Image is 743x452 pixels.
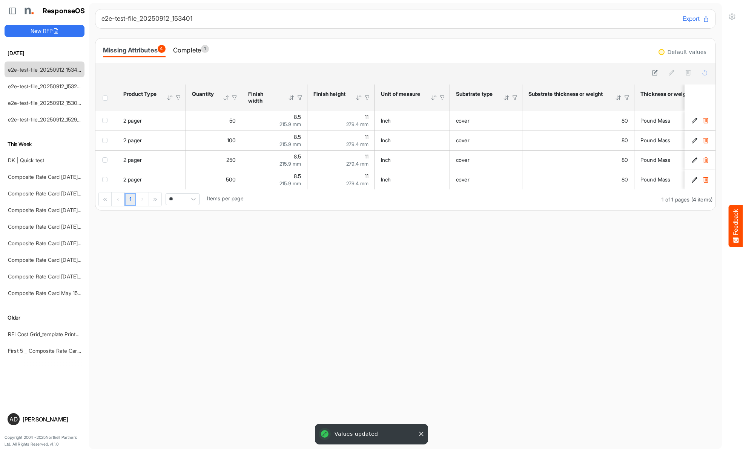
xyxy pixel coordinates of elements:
a: DK | Quick test [8,157,44,163]
span: cover [456,137,470,143]
div: Filter Icon [623,94,630,101]
span: 50 [229,117,236,124]
div: Values updated [316,425,427,443]
img: Northell [21,3,36,18]
td: Inch is template cell Column Header httpsnorthellcomontologiesmapping-rulesmeasurementhasunitofme... [375,150,450,170]
td: 70c04a10-87d7-4287-a639-b22f28077369 is template cell Column Header [685,111,717,131]
h6: This Week [5,140,84,148]
a: Composite Rate Card [DATE] mapping test_deleted [8,240,131,246]
p: Copyright 2004 - 2025 Northell Partners Ltd. All Rights Reserved. v 1.1.0 [5,434,84,447]
div: Product Type [123,91,157,97]
span: 11 [365,153,368,160]
button: Edit [691,176,698,183]
a: e2e-test-file_20250912_153401 [8,66,83,73]
button: New RFP [5,25,84,37]
a: e2e-test-file_20250912_152903 [8,116,84,123]
span: Inch [381,137,391,143]
td: Inch is template cell Column Header httpsnorthellcomontologiesmapping-rulesmeasurementhasunitofme... [375,111,450,131]
span: 100 [227,137,236,143]
button: Delete [702,176,709,183]
span: 500 [226,176,236,183]
span: 11 [365,134,368,140]
div: Finish height [313,91,346,97]
div: Thickness or weight unit [640,91,703,97]
div: Go to next page [136,192,149,206]
h6: e2e-test-file_20250912_153401 [101,15,677,22]
td: checkbox [95,150,117,170]
div: Missing Attributes [103,45,166,55]
span: 2 pager [123,117,142,124]
td: 11 is template cell Column Header httpsnorthellcomontologiesmapping-rulesmeasurementhasfinishsize... [307,111,375,131]
div: Filter Icon [364,94,371,101]
div: Filter Icon [511,94,518,101]
td: 2 pager is template cell Column Header product-type [117,150,186,170]
span: 80 [622,117,628,124]
span: Pound Mass [640,137,671,143]
span: 279.4 mm [346,121,368,127]
td: Inch is template cell Column Header httpsnorthellcomontologiesmapping-rulesmeasurementhasunitofme... [375,170,450,189]
td: cc639442-aef4-4735-a989-18247e96c1a4 is template cell Column Header [685,150,717,170]
span: 279.4 mm [346,161,368,167]
td: 50 is template cell Column Header httpsnorthellcomontologiesmapping-rulesorderhasquantity [186,111,242,131]
h1: ResponseOS [43,7,85,15]
span: 8.5 [294,134,301,140]
td: 80 is template cell Column Header httpsnorthellcomontologiesmapping-rulesmaterialhasmaterialthick... [522,170,634,189]
div: Substrate thickness or weight [528,91,605,97]
button: Delete [702,117,709,125]
a: Composite Rate Card [DATE] mapping test_deleted [8,190,131,197]
td: 80 is template cell Column Header httpsnorthellcomontologiesmapping-rulesmaterialhasmaterialthick... [522,131,634,150]
span: 2 pager [123,176,142,183]
td: 8.5 is template cell Column Header httpsnorthellcomontologiesmapping-rulesmeasurementhasfinishsiz... [242,131,307,150]
td: Pound Mass is template cell Column Header httpsnorthellcomontologiesmapping-rulesmaterialhasmater... [634,170,732,189]
td: 80 is template cell Column Header httpsnorthellcomontologiesmapping-rulesmaterialhasmaterialthick... [522,111,634,131]
td: checkbox [95,131,117,150]
div: [PERSON_NAME] [23,417,81,422]
span: cover [456,157,470,163]
span: cover [456,176,470,183]
div: Default values [668,49,706,55]
th: Header checkbox [95,85,117,111]
td: cover is template cell Column Header httpsnorthellcomontologiesmapping-rulesmaterialhassubstratem... [450,111,522,131]
span: 2 pager [123,137,142,143]
a: First 5 _ Composite Rate Card [DATE] [8,347,98,354]
button: Feedback [729,205,743,247]
span: 215.9 mm [279,161,301,167]
td: cover is template cell Column Header httpsnorthellcomontologiesmapping-rulesmaterialhassubstratem... [450,131,522,150]
td: 8.5 is template cell Column Header httpsnorthellcomontologiesmapping-rulesmeasurementhasfinishsiz... [242,111,307,131]
span: Pound Mass [640,157,671,163]
span: Inch [381,176,391,183]
a: Composite Rate Card [DATE] mapping test_deleted [8,207,131,213]
span: Pound Mass [640,117,671,124]
span: 1 [201,45,209,53]
h6: [DATE] [5,49,84,57]
span: Inch [381,157,391,163]
div: Filter Icon [439,94,446,101]
div: Pager Container [95,189,715,210]
td: checkbox [95,111,117,131]
a: Composite Rate Card [DATE] mapping test [8,257,111,263]
a: e2e-test-file_20250912_153016 [8,100,83,106]
div: Go to previous page [112,192,124,206]
td: 2 pager is template cell Column Header product-type [117,170,186,189]
span: 11 [365,114,368,120]
div: Go to last page [149,192,161,206]
span: Items per page [207,195,243,201]
a: Composite Rate Card May 15-2 [8,290,83,296]
span: Pagerdropdown [166,193,200,205]
a: Composite Rate Card [DATE]_smaller [8,174,97,180]
span: 215.9 mm [279,141,301,147]
a: Page 1 of 1 Pages [124,193,136,206]
button: Edit [691,137,698,144]
span: 279.4 mm [346,180,368,186]
div: Finish width [248,91,278,104]
span: 2 pager [123,157,142,163]
h6: Older [5,314,84,322]
span: 215.9 mm [279,180,301,186]
td: 11 is template cell Column Header httpsnorthellcomontologiesmapping-rulesmeasurementhasfinishsize... [307,131,375,150]
a: e2e-test-file_20250912_153238 [8,83,83,89]
span: Pound Mass [640,176,671,183]
span: (4 items) [691,196,712,203]
span: 4 [158,45,166,53]
td: checkbox [95,170,117,189]
span: cover [456,117,470,124]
